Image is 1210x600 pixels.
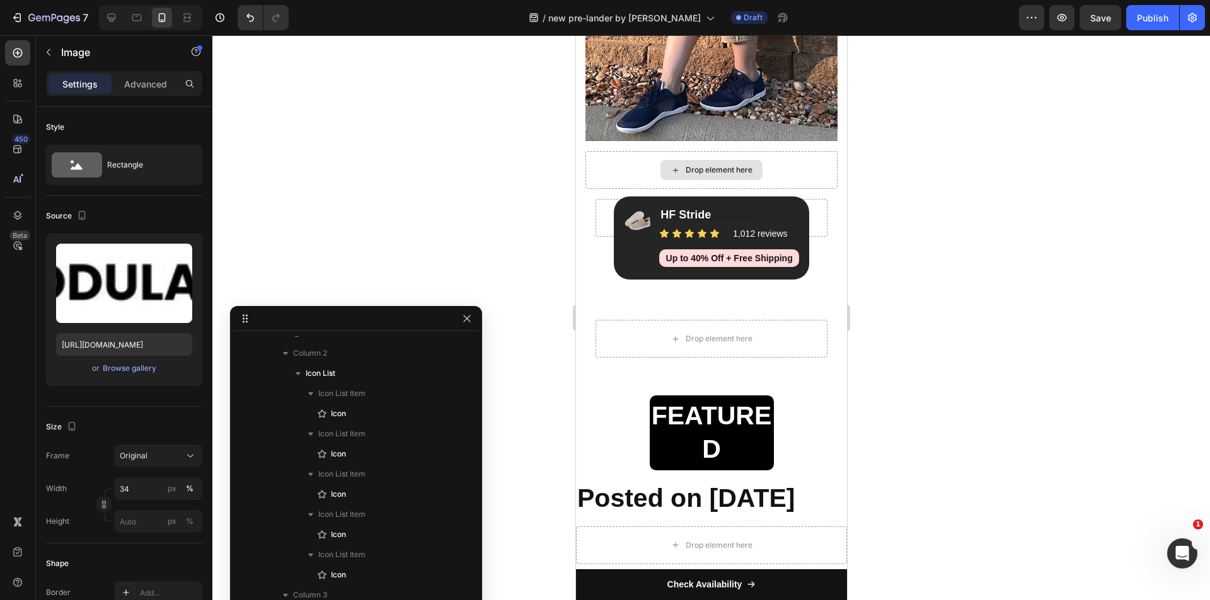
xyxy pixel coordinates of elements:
div: Add... [140,587,199,599]
h2: HF Stride [83,171,223,188]
p: Settings [62,77,98,91]
span: Icon List Item [318,427,366,440]
div: Drop element here [110,298,176,308]
img: gempages_579895121550508804-4b0fb186-f223-4ba1-b568-edad97195777.webp [48,171,76,199]
button: % [164,481,180,496]
div: 450 [12,134,30,144]
div: Size [46,419,79,436]
span: Icon List Item [318,548,366,561]
span: Icon [331,448,346,460]
div: Beta [9,230,30,241]
div: Drop element here [110,505,176,515]
div: Source [46,208,89,225]
span: Icon List [306,367,335,380]
span: Draft [744,12,763,23]
span: or [92,361,100,376]
div: Shape [46,558,69,569]
div: Publish [1137,11,1168,25]
input: https://example.com/image.jpg [56,333,192,356]
span: Column 2 [293,347,327,359]
span: Icon List Item [318,387,366,400]
div: Drop element here [110,130,176,140]
button: Original [114,444,202,467]
img: preview-image [56,244,192,323]
span: 1 [1193,519,1203,529]
iframe: Intercom live chat [1167,538,1197,569]
span: Icon List Item [318,508,366,521]
div: px [168,516,176,527]
div: % [186,516,193,527]
div: % [186,483,193,494]
div: Style [46,122,64,133]
span: Icon [331,407,346,420]
h2: FEATURED [74,363,198,433]
span: Icon List Item [318,468,366,480]
label: Width [46,483,67,494]
span: Icon [331,488,346,501]
div: Border [46,587,71,598]
p: Image [61,45,168,60]
div: Rectangle [107,150,184,179]
strong: Check Availability [91,544,166,554]
span: new pre-lander by [PERSON_NAME] [548,11,701,25]
button: Browse gallery [102,362,157,375]
span: Original [120,450,147,461]
p: Advanced [124,77,167,91]
div: Browse gallery [103,363,156,374]
button: % [164,514,180,529]
span: Save [1090,13,1111,23]
p: 7 [83,10,88,25]
button: px [182,514,197,529]
label: Height [46,516,69,527]
button: Save [1080,5,1121,30]
button: Publish [1126,5,1179,30]
div: Undo/Redo [238,5,289,30]
input: px% [114,477,202,500]
label: Frame [46,450,69,461]
button: 7 [5,5,94,30]
span: / [543,11,546,25]
iframe: Design area [576,35,847,600]
span: Icon [331,569,346,581]
span: Icon [331,528,346,541]
h2: 1,012 reviews [156,191,223,205]
input: px% [114,510,202,533]
button: px [182,481,197,496]
h2: Up to 40% Off + Free Shipping [88,216,218,230]
div: px [168,483,176,494]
